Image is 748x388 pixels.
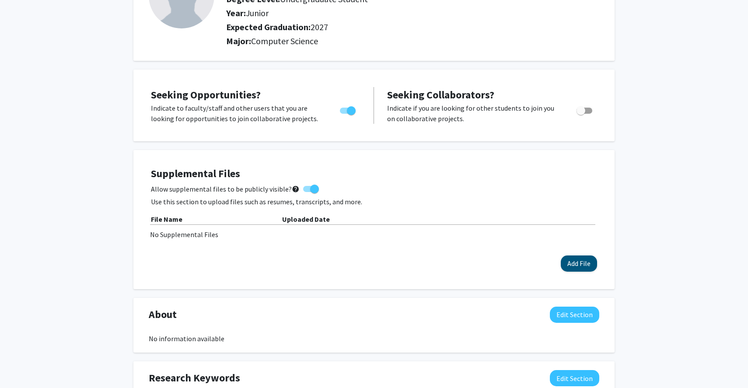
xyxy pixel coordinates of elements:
[550,370,599,386] button: Edit Research Keywords
[151,184,300,194] span: Allow supplemental files to be publicly visible?
[151,196,597,207] p: Use this section to upload files such as resumes, transcripts, and more.
[336,103,360,116] div: Toggle
[149,370,240,386] span: Research Keywords
[561,255,597,272] button: Add File
[149,307,177,322] span: About
[151,88,261,101] span: Seeking Opportunities?
[151,103,323,124] p: Indicate to faculty/staff and other users that you are looking for opportunities to join collabor...
[387,88,494,101] span: Seeking Collaborators?
[226,8,538,18] h2: Year:
[550,307,599,323] button: Edit About
[573,103,597,116] div: Toggle
[246,7,269,18] span: Junior
[282,215,330,224] b: Uploaded Date
[226,36,599,46] h2: Major:
[7,349,37,381] iframe: Chat
[149,333,599,344] div: No information available
[151,168,597,180] h4: Supplemental Files
[292,184,300,194] mat-icon: help
[151,215,182,224] b: File Name
[251,35,318,46] span: Computer Science
[226,22,538,32] h2: Expected Graduation:
[311,21,328,32] span: 2027
[150,229,598,240] div: No Supplemental Files
[387,103,560,124] p: Indicate if you are looking for other students to join you on collaborative projects.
